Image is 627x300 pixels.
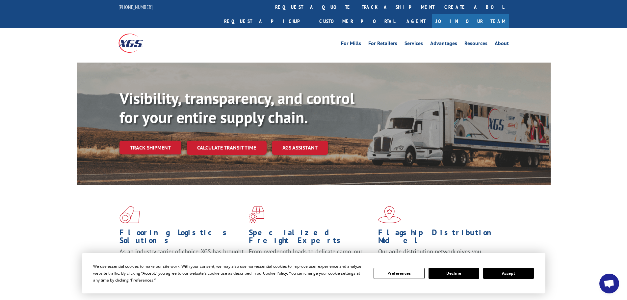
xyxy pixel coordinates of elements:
[119,141,181,154] a: Track shipment
[93,263,366,284] div: We use essential cookies to make our site work. With your consent, we may also use non-essential ...
[82,253,545,293] div: Cookie Consent Prompt
[119,248,244,271] span: As an industry carrier of choice, XGS has brought innovation and dedication to flooring logistics...
[483,268,534,279] button: Accept
[272,141,328,155] a: XGS ASSISTANT
[131,277,153,283] span: Preferences
[119,206,140,223] img: xgs-icon-total-supply-chain-intelligence-red
[187,141,267,155] a: Calculate transit time
[599,274,619,293] div: Open chat
[495,41,509,48] a: About
[219,14,314,28] a: Request a pickup
[464,41,487,48] a: Resources
[430,41,457,48] a: Advantages
[405,41,423,48] a: Services
[249,206,264,223] img: xgs-icon-focused-on-flooring-red
[378,248,499,263] span: Our agile distribution network gives you nationwide inventory management on demand.
[400,14,432,28] a: Agent
[263,270,287,276] span: Cookie Policy
[119,229,244,248] h1: Flooring Logistics Solutions
[429,268,479,279] button: Decline
[432,14,509,28] a: Join Our Team
[118,4,153,10] a: [PHONE_NUMBER]
[374,268,424,279] button: Preferences
[314,14,400,28] a: Customer Portal
[119,88,354,127] b: Visibility, transparency, and control for your entire supply chain.
[378,206,401,223] img: xgs-icon-flagship-distribution-model-red
[368,41,397,48] a: For Retailers
[341,41,361,48] a: For Mills
[249,229,373,248] h1: Specialized Freight Experts
[249,248,373,277] p: From overlength loads to delicate cargo, our experienced staff knows the best way to move your fr...
[378,229,503,248] h1: Flagship Distribution Model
